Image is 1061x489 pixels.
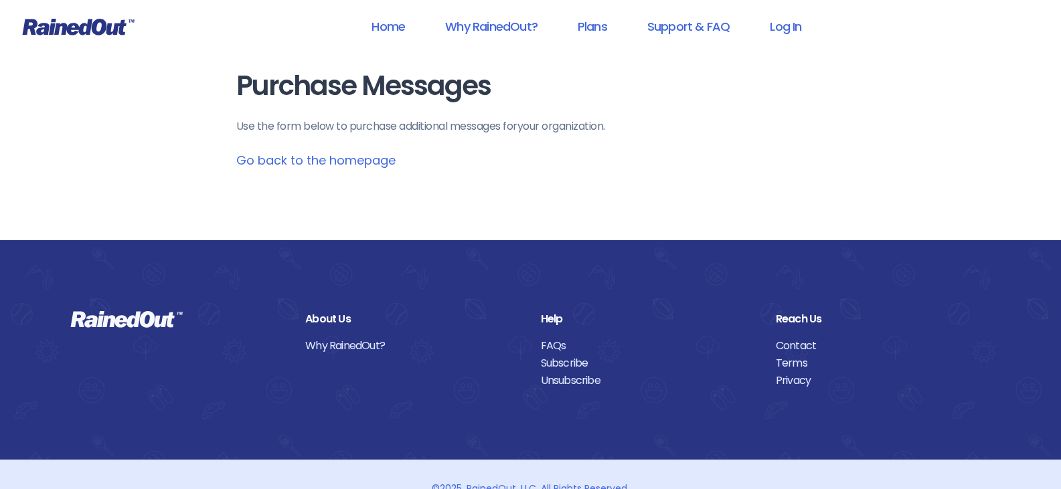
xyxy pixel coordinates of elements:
a: Why RainedOut? [305,337,520,355]
a: Support & FAQ [630,11,747,41]
div: About Us [305,310,520,328]
h1: Purchase Messages [236,71,825,101]
div: Reach Us [776,310,991,328]
p: Use the form below to purchase additional messages for your organization . [236,118,825,134]
a: Terms [776,355,991,372]
a: Privacy [776,372,991,389]
a: Go back to the homepage [236,152,396,169]
div: Help [541,310,756,328]
a: Why RainedOut? [428,11,555,41]
a: Home [354,11,422,41]
a: Log In [752,11,819,41]
a: Plans [560,11,625,41]
a: Contact [776,337,991,355]
a: Subscribe [541,355,756,372]
a: Unsubscribe [541,372,756,389]
a: FAQs [541,337,756,355]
